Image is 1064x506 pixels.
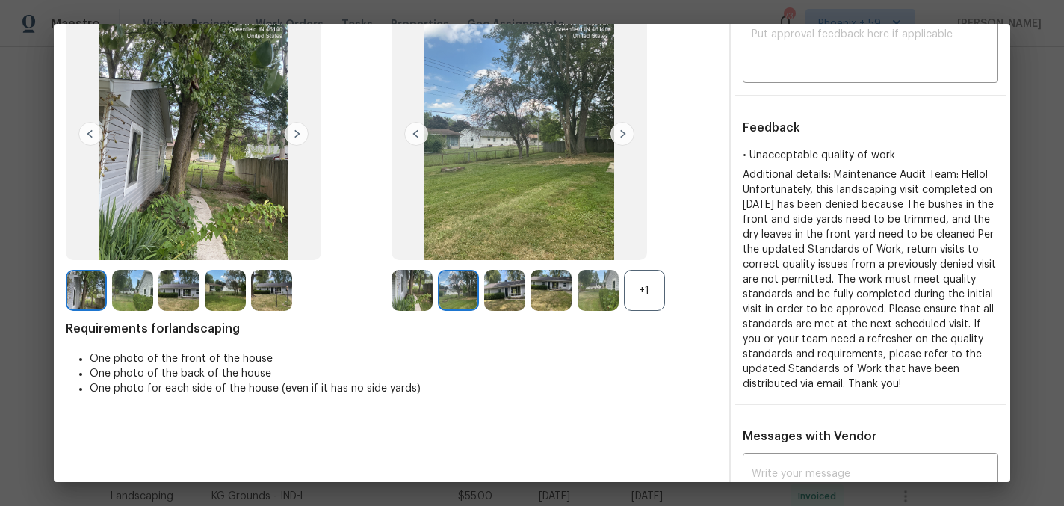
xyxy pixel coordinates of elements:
[404,122,428,146] img: left-chevron-button-url
[90,381,717,396] li: One photo for each side of the house (even if it has no side yards)
[743,150,895,161] span: • Unacceptable quality of work
[610,122,634,146] img: right-chevron-button-url
[624,270,665,311] div: +1
[78,122,102,146] img: left-chevron-button-url
[90,351,717,366] li: One photo of the front of the house
[90,366,717,381] li: One photo of the back of the house
[285,122,309,146] img: right-chevron-button-url
[66,321,717,336] span: Requirements for landscaping
[743,431,876,442] span: Messages with Vendor
[743,170,996,389] span: Additional details: Maintenance Audit Team: Hello! Unfortunately, this landscaping visit complete...
[743,122,800,134] span: Feedback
